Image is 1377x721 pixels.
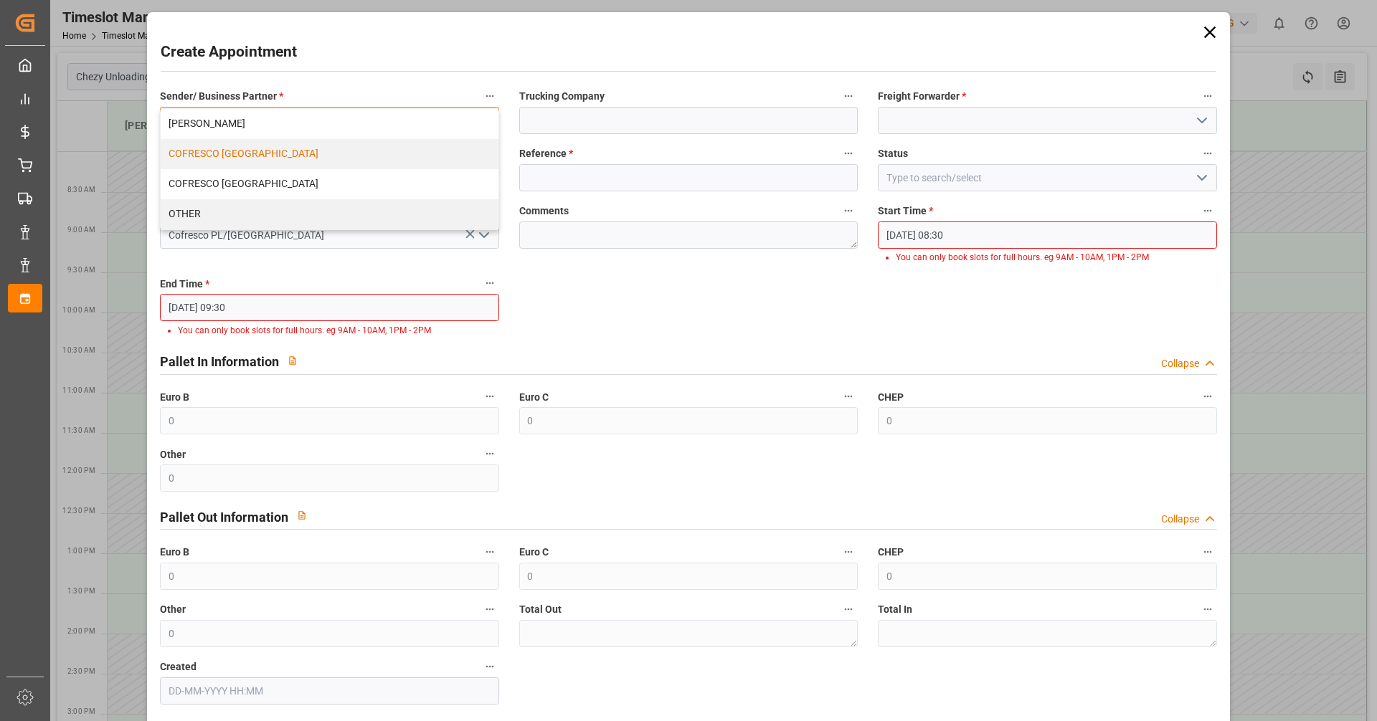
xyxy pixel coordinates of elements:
[839,543,858,561] button: Euro C
[161,109,498,139] div: [PERSON_NAME]
[839,87,858,105] button: Trucking Company
[279,347,306,374] button: View description
[481,657,499,676] button: Created
[1198,87,1217,105] button: Freight Forwarder *
[878,204,933,219] span: Start Time
[839,600,858,619] button: Total Out
[160,659,197,674] span: Created
[481,600,499,619] button: Other
[519,602,562,617] span: Total Out
[481,444,499,463] button: Other
[519,204,569,219] span: Comments
[839,201,858,220] button: Comments
[160,352,279,371] h2: Pallet In Information
[839,144,858,163] button: Reference *
[160,390,189,405] span: Euro B
[1198,543,1217,561] button: CHEP
[1198,144,1217,163] button: Status
[160,507,288,527] h2: Pallet Out Information
[160,294,498,321] input: DD-MM-YYYY HH:MM
[1161,356,1199,371] div: Collapse
[481,274,499,292] button: End Time *
[878,146,908,161] span: Status
[288,502,316,529] button: View description
[878,602,912,617] span: Total In
[472,224,493,247] button: open menu
[160,221,498,249] input: Type to search/select
[1190,167,1211,189] button: open menu
[878,89,966,104] span: Freight Forwarder
[160,447,186,462] span: Other
[161,199,498,229] div: OTHER
[481,87,499,105] button: Sender/ Business Partner *
[481,543,499,561] button: Euro B
[161,41,297,64] h2: Create Appointment
[1161,512,1199,527] div: Collapse
[519,89,605,104] span: Trucking Company
[896,251,1204,264] li: You can only book slots for full hours. eg 9AM - 10AM, 1PM - 2PM
[519,390,549,405] span: Euro C
[160,677,498,705] input: DD-MM-YYYY HH:MM
[178,324,486,337] li: You can only book slots for full hours. eg 9AM - 10AM, 1PM - 2PM
[160,89,283,104] span: Sender/ Business Partner
[160,602,186,617] span: Other
[1190,110,1211,132] button: open menu
[1198,387,1217,406] button: CHEP
[1198,600,1217,619] button: Total In
[161,169,498,199] div: COFRESCO [GEOGRAPHIC_DATA]
[160,277,209,292] span: End Time
[519,545,549,560] span: Euro C
[160,545,189,560] span: Euro B
[878,221,1216,249] input: DD-MM-YYYY HH:MM
[1198,201,1217,220] button: Start Time *
[878,545,904,560] span: CHEP
[878,164,1216,191] input: Type to search/select
[878,390,904,405] span: CHEP
[481,387,499,406] button: Euro B
[160,107,498,134] button: close menu
[839,387,858,406] button: Euro C
[161,139,498,169] div: COFRESCO [GEOGRAPHIC_DATA]
[519,146,573,161] span: Reference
